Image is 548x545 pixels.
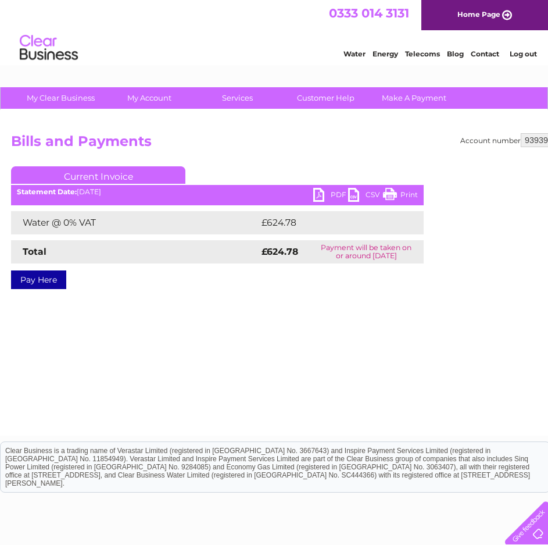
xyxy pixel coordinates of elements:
a: Water [343,49,366,58]
a: Make A Payment [366,87,462,109]
a: Contact [471,49,499,58]
a: Log out [510,49,537,58]
a: Print [383,188,418,205]
a: 0333 014 3131 [329,6,409,20]
img: logo.png [19,30,78,66]
strong: £624.78 [262,246,298,257]
a: My Clear Business [13,87,109,109]
a: Services [189,87,285,109]
td: Water @ 0% VAT [11,211,259,234]
a: Current Invoice [11,166,185,184]
a: PDF [313,188,348,205]
a: Energy [373,49,398,58]
a: CSV [348,188,383,205]
td: Payment will be taken on or around [DATE] [309,240,424,263]
div: [DATE] [11,188,424,196]
strong: Total [23,246,46,257]
td: £624.78 [259,211,403,234]
a: Customer Help [278,87,374,109]
b: Statement Date: [17,187,77,196]
a: Blog [447,49,464,58]
a: Telecoms [405,49,440,58]
a: Pay Here [11,270,66,289]
a: My Account [101,87,197,109]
